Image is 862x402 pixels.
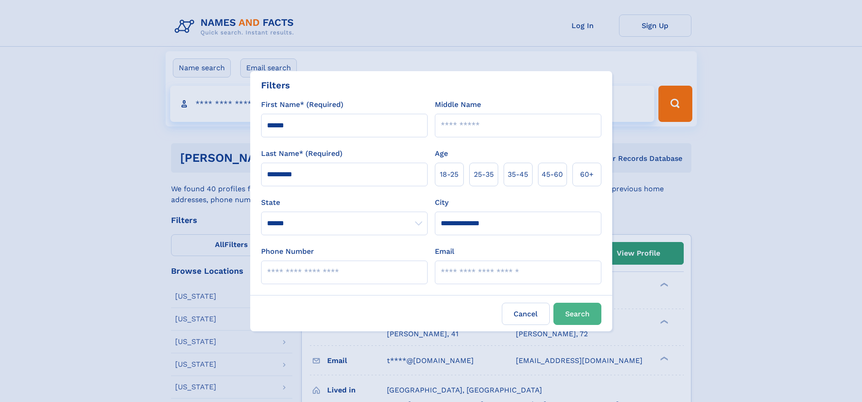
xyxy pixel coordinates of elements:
span: 25‑35 [474,169,494,180]
label: City [435,197,448,208]
span: 60+ [580,169,594,180]
label: State [261,197,428,208]
div: Filters [261,78,290,92]
label: Email [435,246,454,257]
label: Phone Number [261,246,314,257]
label: Middle Name [435,99,481,110]
label: Last Name* (Required) [261,148,343,159]
span: 45‑60 [542,169,563,180]
button: Search [553,303,601,325]
span: 35‑45 [508,169,528,180]
label: First Name* (Required) [261,99,343,110]
label: Age [435,148,448,159]
label: Cancel [502,303,550,325]
span: 18‑25 [440,169,458,180]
